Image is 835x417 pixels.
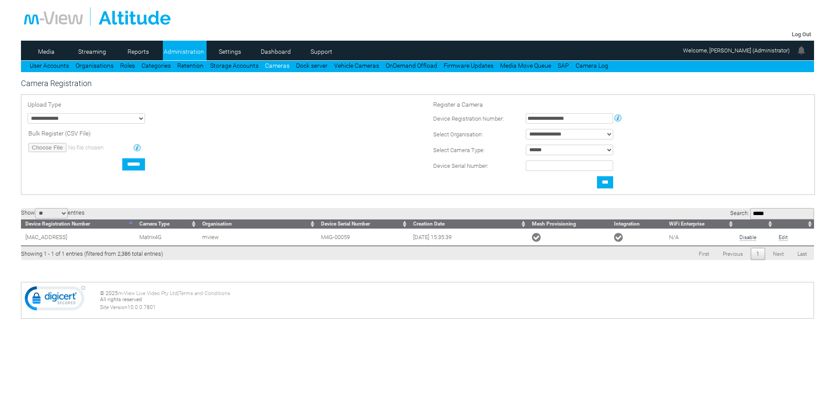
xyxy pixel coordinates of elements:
[779,234,788,241] a: Edit
[500,62,551,69] a: Media Move Queue
[317,219,409,229] th: Device Serial Number: activate to sort column ascending
[444,62,493,69] a: Firmware Updates
[796,45,807,56] img: bell24.png
[317,229,409,246] td: M4G-00059
[100,304,811,310] div: Site Version
[128,304,156,310] span: 10.0.0.7801
[28,101,61,108] span: Upload Type
[767,248,790,260] a: Next
[296,62,328,69] a: Dock server
[739,234,756,241] a: Disable
[198,229,317,246] td: mview
[209,45,251,58] a: Settings
[693,248,715,260] a: First
[117,45,159,58] a: Reports
[28,130,91,137] span: Bulk Register (CSV File)
[24,285,86,315] img: DigiCert Secured Site Seal
[177,62,204,69] a: Retention
[751,248,765,260] a: 1
[750,208,814,219] input: Search:
[71,45,114,58] a: Streaming
[21,229,135,246] td: [MAC_ADDRESS]
[265,62,290,69] a: Cameras
[433,131,483,138] span: Select Organisation:
[21,246,163,257] div: Showing 1 - 1 of 1 entries (filtered from 2,386 total entries)
[21,219,135,229] th: Device Registration Number
[118,290,177,296] a: m-View Live Video Pty Ltd
[792,248,813,260] a: Last
[202,221,232,227] span: Organisation
[558,62,569,69] a: SAP
[30,62,69,69] a: User Accounts
[179,290,230,296] a: Terms and Conditions
[334,62,379,69] a: Vehicle Cameras
[35,208,68,219] select: Showentries
[300,45,343,58] a: Support
[76,62,114,69] a: Organisations
[735,219,775,229] th: : activate to sort column ascending
[669,234,679,240] span: N/A
[774,219,814,229] th: : activate to sort column ascending
[683,47,790,54] span: Welcome, [PERSON_NAME] (Administrator)
[409,219,528,229] th: Creation Date: activate to sort column ascending
[433,101,483,108] span: Register a Camera
[433,163,488,169] span: Device Serial Number:
[528,219,609,229] th: Mesh Provisioning
[386,62,437,69] a: OnDemand Offload
[665,219,735,229] th: WiFi Enterprise: activate to sort column ascending
[100,290,811,310] div: © 2025 | All rights reserved
[433,147,485,153] span: Select Camera Type:
[120,62,135,69] a: Roles
[255,45,297,58] a: Dashboard
[210,62,259,69] a: Storage Accounts
[135,219,198,229] th: Camera Type: activate to sort column ascending
[198,219,317,229] th: Organisation: activate to sort column ascending
[163,45,205,58] a: Administration
[135,229,198,246] td: Matrix4G
[141,62,171,69] a: Categories
[717,248,749,260] a: Previous
[576,62,608,69] a: Camera Log
[21,209,85,216] label: Show entries
[25,45,68,58] a: Media
[409,229,528,246] td: [DATE] 15:35:39
[730,210,814,216] label: Search:
[792,31,811,38] a: Log Out
[21,79,92,88] span: Camera Registration
[433,115,504,122] span: Device Registration Number:
[610,219,665,229] th: Integration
